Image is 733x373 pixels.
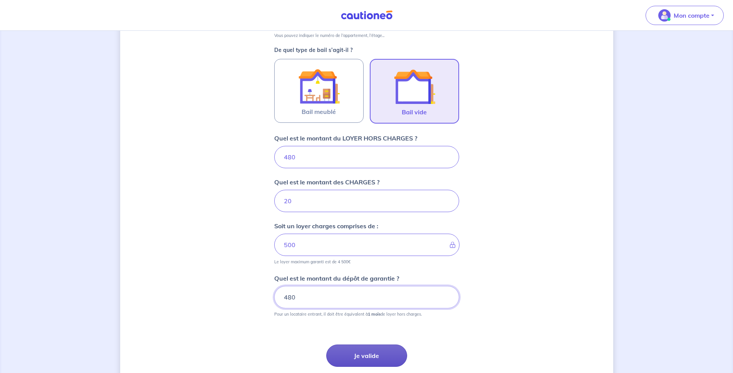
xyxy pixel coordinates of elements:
p: Pour un locataire entrant, il doit être équivalent à de loyer hors charges. [274,311,422,317]
input: 750€ [274,146,459,168]
img: Cautioneo [338,10,396,20]
img: illu_empty_lease.svg [394,66,435,107]
img: illu_account_valid_menu.svg [658,9,671,22]
p: Quel est le montant du LOYER HORS CHARGES ? [274,134,417,143]
p: Quel est le montant du dépôt de garantie ? [274,274,399,283]
p: Quel est le montant des CHARGES ? [274,177,379,187]
input: 750€ [274,286,459,308]
p: Le loyer maximum garanti est de 4 500€ [274,259,351,264]
strong: 1 mois [368,311,381,317]
span: Bail meublé [302,107,336,116]
button: illu_account_valid_menu.svgMon compte [646,6,724,25]
input: 80 € [274,190,459,212]
button: Je valide [326,345,407,367]
p: Mon compte [674,11,710,20]
p: De quel type de bail s’agit-il ? [274,47,459,53]
input: - € [274,234,460,256]
img: illu_furnished_lease.svg [298,65,340,107]
span: Bail vide [402,107,427,117]
p: Soit un loyer charges comprises de : [274,221,378,231]
p: Vous pouvez indiquer le numéro de l’appartement, l’étage... [274,33,384,38]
